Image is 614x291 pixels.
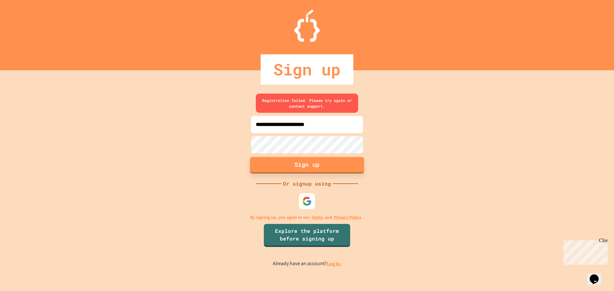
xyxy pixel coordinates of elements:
a: Log in. [327,260,342,267]
div: Chat with us now!Close [3,3,44,41]
a: Explore the platform before signing up [264,224,350,247]
button: Sign up [250,157,364,173]
p: By signing up, you agree to our and . [250,214,364,221]
div: Sign up [261,54,353,85]
a: Terms [311,214,323,221]
iframe: chat widget [587,265,608,285]
a: Privacy Policy [334,214,361,221]
img: google-icon.svg [302,196,312,206]
img: Logo.svg [294,10,320,42]
div: Or signup using [281,180,333,188]
p: Already have an account? [273,260,342,268]
iframe: chat widget [561,238,608,265]
div: Registration failed. Please try again or contact support. [256,94,358,113]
